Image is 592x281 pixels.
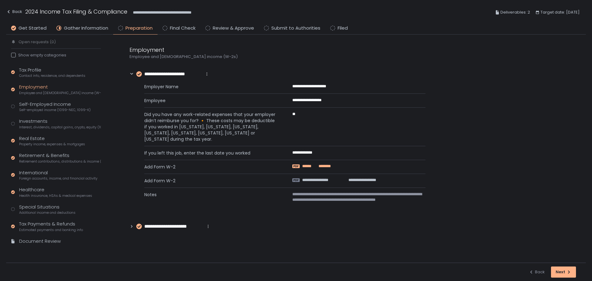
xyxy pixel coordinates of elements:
[19,142,85,147] span: Property income, expenses & mortgages
[144,178,277,184] span: Add Form W-2
[19,101,91,113] div: Self-Employed Income
[144,150,277,156] span: If you left this job, enter the last date you worked
[129,46,425,54] div: Employment
[18,39,56,45] span: Open requests (0)
[19,204,76,215] div: Special Situations
[529,269,545,275] div: Back
[19,228,83,232] span: Estimated payments and banking info
[18,25,47,32] span: Get Started
[19,159,101,164] span: Retirement contributions, distributions & income (1099-R, 5498)
[500,9,530,16] span: Deliverables: 2
[144,164,277,170] span: Add Form W-2
[271,25,320,32] span: Submit to Authorities
[19,135,85,147] div: Real Estate
[19,193,92,198] span: Health insurance, HSAs & medical expenses
[19,125,101,130] span: Interest, dividends, capital gains, crypto, equity (1099s, K-1s)
[144,111,277,142] span: Did you have any work-related expenses that your employer didn’t reimburse you for? 🔸 These costs...
[19,238,61,245] div: Document Review
[129,54,425,60] div: Employee and [DEMOGRAPHIC_DATA] income (W-2s)
[25,7,127,16] h1: 2024 Income Tax Filing & Compliance
[19,169,97,181] div: International
[19,152,101,164] div: Retirement & Benefits
[144,192,277,208] span: Notes
[19,67,85,78] div: Tax Profile
[125,25,153,32] span: Preparation
[144,84,277,90] span: Employer Name
[19,84,101,95] div: Employment
[541,9,580,16] span: Target date: [DATE]
[19,176,97,181] span: Foreign accounts, income, and financial activity
[529,267,545,278] button: Back
[338,25,348,32] span: Filed
[6,7,22,18] button: Back
[144,97,277,104] span: Employee
[19,186,92,198] div: Healthcare
[19,73,85,78] span: Contact info, residence, and dependents
[19,118,101,130] div: Investments
[64,25,108,32] span: Gather Information
[6,8,22,15] div: Back
[19,221,83,232] div: Tax Payments & Refunds
[19,91,101,95] span: Employee and [DEMOGRAPHIC_DATA] income (W-2s)
[19,108,91,112] span: Self-employed income (1099-NEC, 1099-K)
[551,267,576,278] button: Next
[213,25,254,32] span: Review & Approve
[556,269,571,275] div: Next
[19,210,76,215] span: Additional income and deductions
[170,25,195,32] span: Final Check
